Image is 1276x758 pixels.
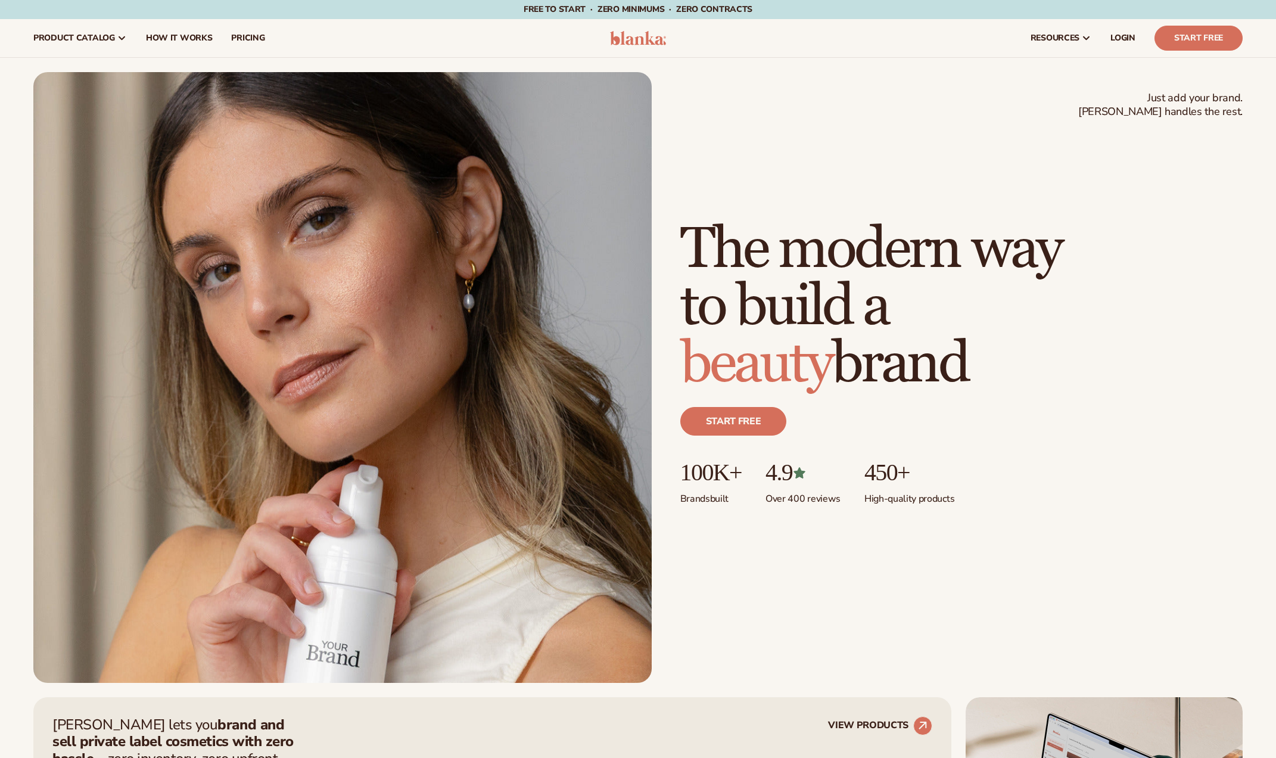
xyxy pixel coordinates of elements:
[680,459,742,486] p: 100K+
[1078,91,1243,119] span: Just add your brand. [PERSON_NAME] handles the rest.
[610,31,667,45] img: logo
[864,486,954,505] p: High-quality products
[680,221,1062,393] h1: The modern way to build a brand
[1021,19,1101,57] a: resources
[222,19,274,57] a: pricing
[33,33,115,43] span: product catalog
[1101,19,1145,57] a: LOGIN
[231,33,264,43] span: pricing
[680,486,742,505] p: Brands built
[765,459,841,486] p: 4.9
[524,4,752,15] span: Free to start · ZERO minimums · ZERO contracts
[864,459,954,486] p: 450+
[136,19,222,57] a: How It Works
[24,19,136,57] a: product catalog
[680,329,832,399] span: beauty
[765,486,841,505] p: Over 400 reviews
[33,72,652,683] img: Female holding tanning mousse.
[1031,33,1079,43] span: resources
[680,407,787,436] a: Start free
[146,33,213,43] span: How It Works
[1110,33,1135,43] span: LOGIN
[828,716,932,735] a: VIEW PRODUCTS
[1154,26,1243,51] a: Start Free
